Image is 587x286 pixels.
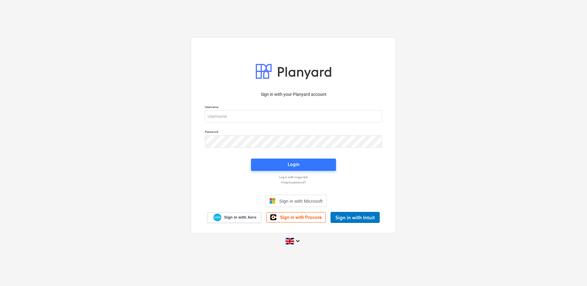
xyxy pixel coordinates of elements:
[269,198,275,204] img: Microsoft logo
[205,105,382,110] p: Username
[251,159,336,171] button: Login
[224,215,256,220] span: Sign in with Xero
[213,213,221,222] img: Xero logo
[205,91,382,98] p: Sign in with your Planyard account
[288,160,299,168] div: Login
[202,180,385,184] a: Forgot password?
[205,130,382,135] p: Password
[266,212,326,223] a: Sign in with Procore
[202,175,385,179] a: Log in with magic link
[294,237,301,245] i: keyboard_arrow_down
[279,198,323,204] span: Sign in with Microsoft
[205,110,382,122] input: Username
[280,215,322,220] span: Sign in with Procore
[207,212,262,223] a: Sign in with Xero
